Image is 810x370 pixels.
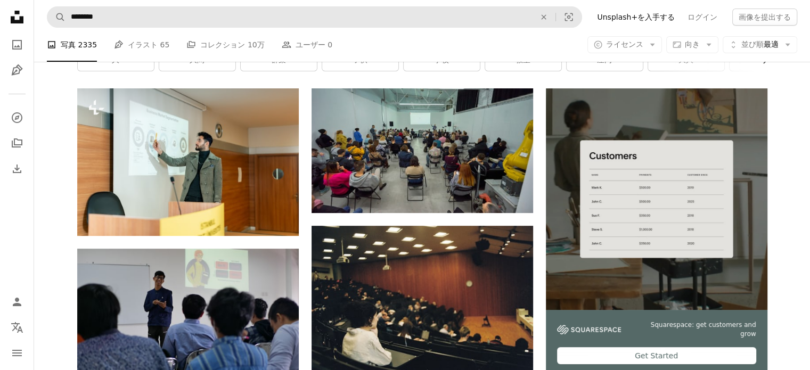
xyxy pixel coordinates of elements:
[6,342,28,364] button: メニュー
[6,6,28,30] a: ホーム — Unsplash
[312,88,533,213] img: 部屋の椅子に座っている大勢の人々
[6,158,28,179] a: ダウンロード履歴
[591,9,681,26] a: Unsplash+を入手する
[6,107,28,128] a: 探す
[6,291,28,313] a: ログイン / 登録する
[114,28,169,62] a: イラスト 65
[606,40,643,48] span: ライセンス
[557,325,621,334] img: file-1747939142011-51e5cc87e3c9
[6,133,28,154] a: コレクション
[732,9,797,26] button: 画像を提出する
[282,28,332,62] a: ユーザー 0
[556,7,582,27] button: ビジュアル検索
[312,146,533,155] a: 部屋の椅子に座っている大勢の人々
[186,28,264,62] a: コレクション 10万
[77,88,299,236] img: ホワイトボードの前に立ってプレゼンテーションを行う男性
[6,34,28,55] a: 写真
[532,7,555,27] button: 全てクリア
[587,36,662,53] button: ライセンス
[685,40,700,48] span: 向き
[47,7,66,27] button: Unsplashで検索する
[160,39,170,51] span: 65
[77,306,299,316] a: 人々のグループの前に立っている男
[6,60,28,81] a: イラスト
[77,157,299,167] a: ホワイトボードの前に立ってプレゼンテーションを行う男性
[681,9,724,26] a: ログイン
[741,39,779,50] span: 最適
[723,36,797,53] button: 並び順最適
[312,295,533,305] a: 人々は大きな講堂で講義に参加します。
[557,347,756,364] div: Get Started
[47,6,582,28] form: サイト内でビジュアルを探す
[666,36,718,53] button: 向き
[328,39,332,51] span: 0
[6,317,28,338] button: 言語
[741,40,764,48] span: 並び順
[248,39,265,51] span: 10万
[634,320,756,339] span: Squarespace: get customers and grow
[546,88,767,310] img: file-1747939376688-baf9a4a454ffimage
